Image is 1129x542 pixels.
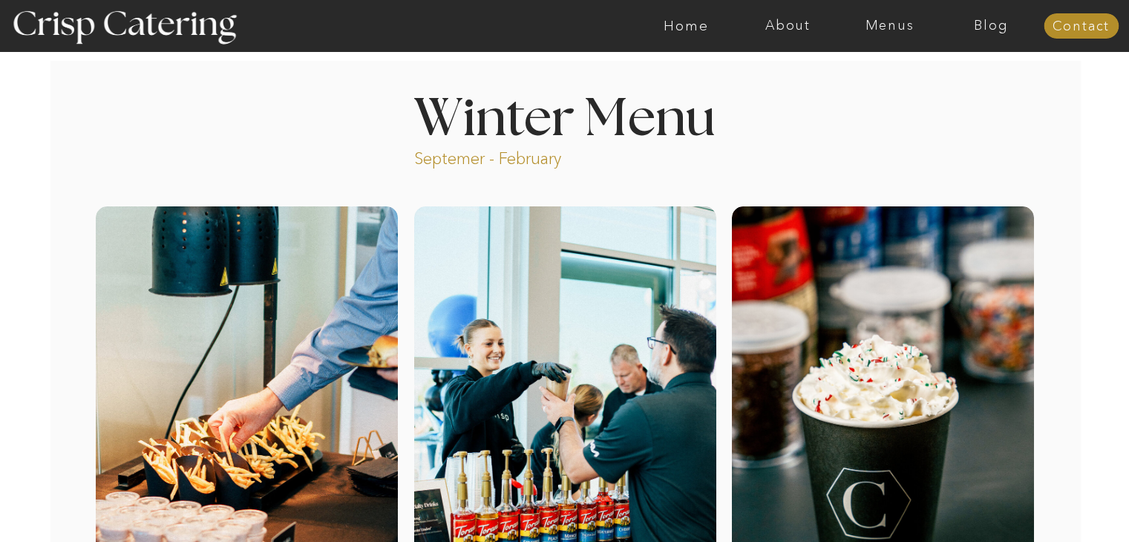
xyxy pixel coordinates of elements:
a: About [737,19,839,33]
a: Contact [1044,19,1119,34]
p: Septemer - February [414,148,618,165]
h1: Winter Menu [359,94,771,137]
a: Blog [940,19,1042,33]
a: Home [635,19,737,33]
a: Menus [839,19,940,33]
